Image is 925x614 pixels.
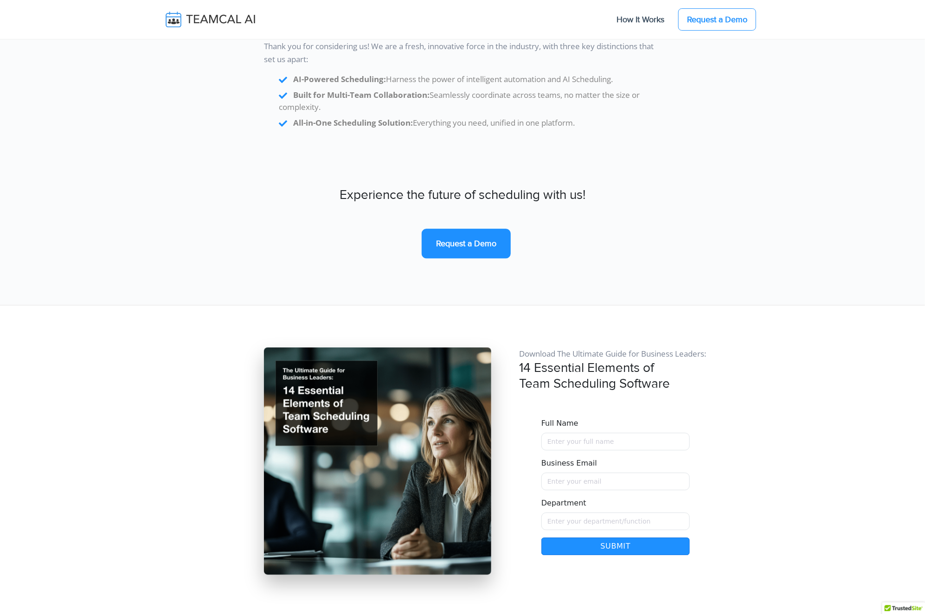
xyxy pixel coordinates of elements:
h3: Experience the future of scheduling with us! [162,187,763,203]
a: Request a Demo [422,229,511,258]
a: How It Works [607,10,674,29]
p: Download The Ultimate Guide for Business Leaders: [519,347,712,360]
label: Business Email [541,458,597,469]
li: Seamlessly coordinate across teams, no matter the size or complexity. [279,89,661,113]
b: All-in-One Scheduling Solution: [293,117,413,128]
button: Submit [541,537,690,555]
input: Enter your department/function [541,512,690,530]
a: Request a Demo [678,8,756,31]
input: Enter your email [541,473,690,490]
img: pic [264,347,491,575]
b: AI-Powered Scheduling: [293,74,386,84]
li: Everything you need, unified in one platform. [279,117,661,129]
li: Harness the power of intelligent automation and AI Scheduling. [279,73,661,85]
input: Name must only contain letters and spaces [541,433,690,450]
h3: 14 Essential Elements of Team Scheduling Software [519,360,712,414]
b: Built for Multi-Team Collaboration: [293,90,430,100]
p: Thank you for considering us! We are a fresh, innovative force in the industry, with three key di... [264,40,661,66]
label: Full Name [541,418,578,429]
label: Department [541,498,586,509]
